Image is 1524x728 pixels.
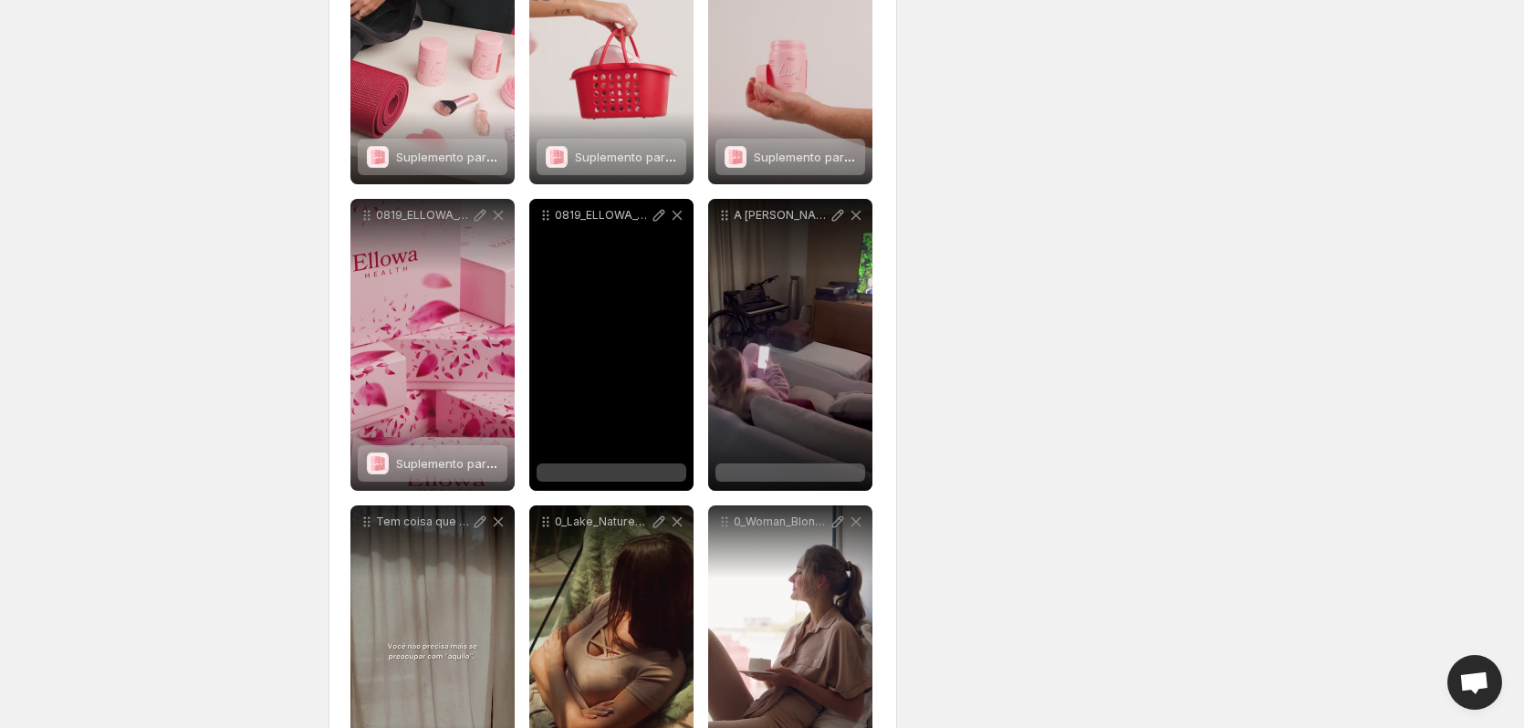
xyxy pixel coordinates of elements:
[396,456,582,471] span: Suplemento para a Saúde Íntima
[350,199,515,491] div: 0819_ELLOWA_VID08Suplemento para a Saúde ÍntimaSuplemento para a Saúde Íntima
[555,208,650,223] p: 0819_ELLOWA_VID09
[575,150,761,164] span: Suplemento para a Saúde Íntima
[708,199,872,491] div: A [PERSON_NAME] soltou a verdade O que ser que vem por a Comenta aqui o que voc acha que
[734,515,829,529] p: 0_Woman_Blonde_720x1280
[555,515,650,529] p: 0_Lake_Nature_720x1280
[368,452,388,474] img: Suplemento para a Saúde Íntima
[368,146,388,168] img: Suplemento para a Saúde Íntima
[396,150,582,164] span: Suplemento para a Saúde Íntima
[529,199,694,491] div: 0819_ELLOWA_VID09
[1447,655,1502,710] div: Open chat
[725,146,746,168] img: Suplemento para a Saúde Íntima
[376,515,471,529] p: Tem coisa que a gente nem percebe que est carregando at sentir o alvio de deixar pra trs Voc no p...
[547,146,567,168] img: Suplemento para a Saúde Íntima
[376,208,471,223] p: 0819_ELLOWA_VID08
[754,150,940,164] span: Suplemento para a Saúde Íntima
[734,208,829,223] p: A [PERSON_NAME] soltou a verdade O que ser que vem por a Comenta aqui o que voc acha que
